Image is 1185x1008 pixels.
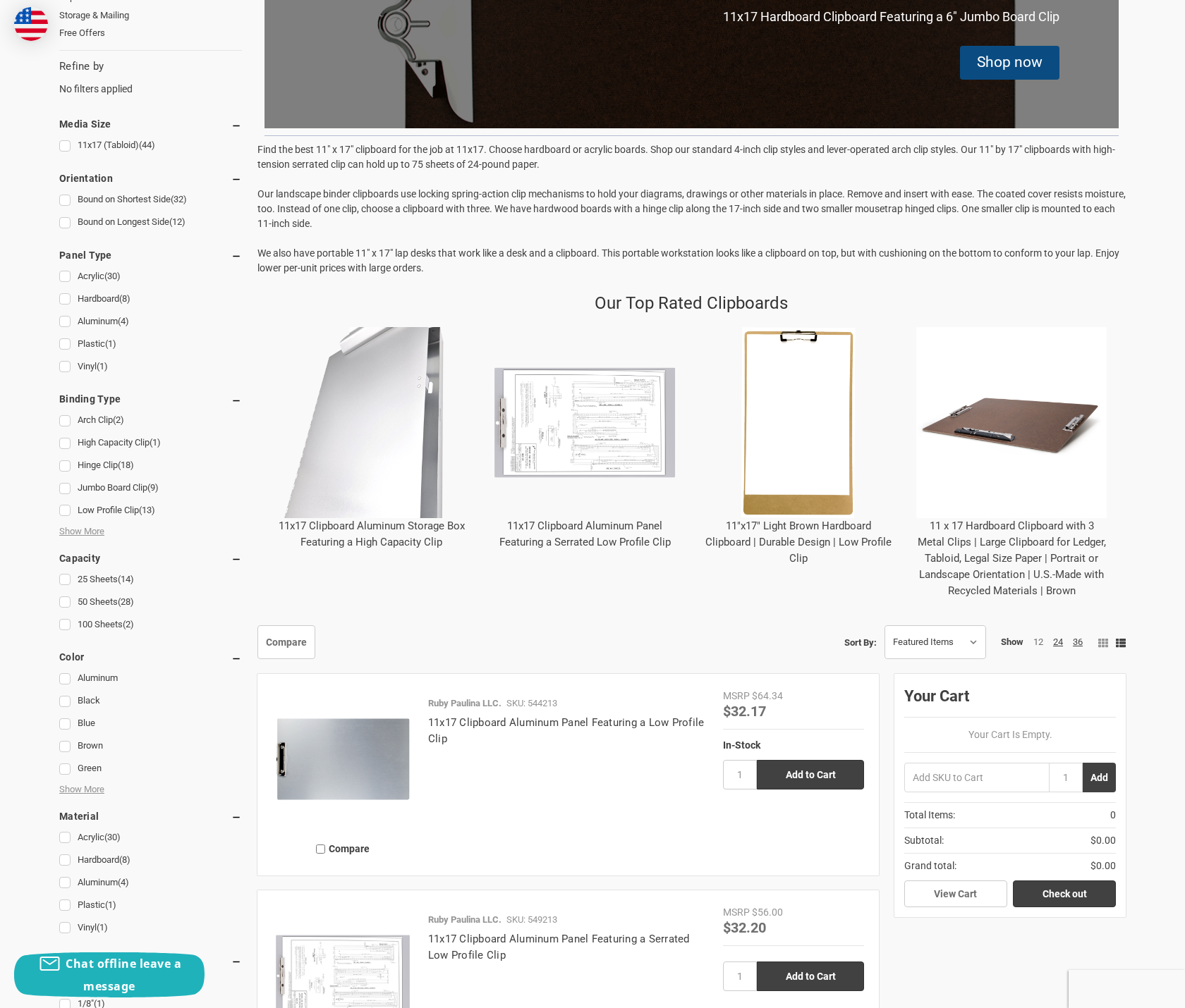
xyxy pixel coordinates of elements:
a: 50 Sheets [59,593,242,612]
span: (1) [97,922,108,933]
a: Blue [59,714,242,733]
span: Show More [59,524,104,539]
div: 11x17 Clipboard Aluminum Storage Box Featuring a High Capacity Clip [265,316,478,562]
div: Your Cart [904,684,1116,718]
span: Show [1001,635,1023,648]
span: (8) [119,854,130,865]
a: Aluminum [59,312,242,331]
a: 100 Sheets [59,615,242,634]
span: Total Items: [904,808,955,823]
a: Bound on Longest Side [59,213,242,232]
p: SKU: 549213 [506,913,557,927]
h5: Color [59,649,242,665]
input: Add to Cart [757,760,864,789]
a: Plastic [59,896,242,915]
a: Green [59,759,242,778]
button: Add [1083,763,1116,792]
a: Bound on Shortest Side [59,190,242,209]
a: Vinyl [59,357,242,376]
p: Ruby Paulina LLC. [428,913,502,927]
span: Find the best 11" x 17" clipboard for the job at 11x17. Choose hardboard or acrylic boards. Shop ... [257,144,1115,170]
div: MSRP [723,689,750,703]
a: 11 x 17 Hardboard Clipboard with 3 Metal Clips | Large Clipboard for Ledger, Tabloid, Legal Size ... [918,520,1106,597]
span: (14) [118,574,134,584]
span: (4) [118,877,129,887]
a: 24 [1053,637,1063,647]
span: Subtotal: [904,833,944,848]
a: Hardboard [59,290,242,309]
a: Free Offers [59,24,242,42]
a: Aluminum [59,873,242,892]
a: 12 [1033,637,1043,647]
span: (12) [169,216,186,227]
div: 11 x 17 Hardboard Clipboard with 3 Metal Clips | Large Clipboard for Ledger, Tabloid, Legal Size ... [905,316,1119,610]
span: (2) [123,619,134,629]
img: 11x17 Clipboard Aluminum Panel Featuring a Serrated Low Profile Clip [490,327,681,518]
a: Black [59,692,242,711]
div: 11"x17" Light Brown Hardboard Clipboard | Durable Design | Low Profile Clip [691,316,905,578]
p: Your Cart Is Empty. [904,727,1116,742]
a: 36 [1073,637,1083,647]
span: (13) [139,505,155,515]
span: (28) [118,596,134,607]
a: Low Profile Clip [59,501,242,520]
span: $56.00 [752,906,783,918]
div: 11x17 Clipboard Aluminum Panel Featuring a Serrated Low Profile Clip [478,316,692,562]
a: View Cart [904,880,1007,907]
a: Hardboard [59,851,242,870]
a: Aluminum [59,669,242,688]
a: 11"x17" Light Brown Hardboard Clipboard | Durable Design | Low Profile Clip [705,520,892,565]
h5: Binding Type [59,391,242,407]
div: Shop now [960,46,1059,80]
span: Show More [59,782,104,797]
span: Grand total: [904,859,956,873]
h5: Material [59,808,242,825]
span: Chat offline leave a message [66,956,181,994]
a: 25 Sheets [59,570,242,589]
div: MSRP [723,905,750,920]
span: (9) [147,482,159,493]
img: 11x17 Clipboard Aluminum Storage Box Featuring a High Capacity Clip [276,327,467,518]
span: (32) [171,194,187,204]
h5: Media Size [59,116,242,133]
p: SKU: 544213 [506,696,557,711]
span: (1) [97,361,108,371]
img: duty and tax information for United States [14,7,48,41]
a: Acrylic [59,828,242,847]
button: Chat offline leave a message [14,952,205,997]
a: Plastic [59,335,242,354]
a: Hinge Clip [59,456,242,475]
a: 11x17 Clipboard Aluminum Storage Box Featuring a High Capacity Clip [279,520,465,548]
span: We also have portable 11" x 17" lap desks that work like a desk and a clipboard. This portable wo... [257,247,1119,273]
span: (4) [118,316,129,326]
span: $64.34 [752,690,783,701]
a: Check out [1013,880,1116,907]
span: 0 [1110,808,1116,823]
span: (8) [119,293,130,304]
img: 11x17 Clipboard Aluminum Panel Featuring a Low Profile Clip [272,689,413,830]
div: No filters applied [59,59,242,97]
span: $32.17 [723,701,766,720]
span: $32.20 [723,918,766,936]
span: $0.00 [1090,859,1116,873]
span: (1) [105,338,116,349]
a: 11x17 Clipboard Aluminum Panel Featuring a Serrated Low Profile Clip [499,520,671,548]
input: Add to Cart [757,961,864,991]
input: Add SKU to Cart [904,763,1049,792]
p: Ruby Paulina LLC. [428,696,502,711]
img: 11"x17" Light Brown Hardboard Clipboard | Durable Design | Low Profile Clip [703,327,894,518]
label: Compare [272,837,413,861]
h5: Orientation [59,170,242,187]
a: Acrylic [59,267,242,286]
a: Arch Clip [59,411,242,430]
h5: Panel Type [59,247,242,264]
div: Shop now [977,51,1043,74]
a: Storage & Mailing [59,6,242,25]
span: (18) [118,460,134,470]
span: (1) [105,899,116,910]
img: 11 x 17 Hardboard Clipboard with 3 Metal Clips | Large Clipboard for Ledger, Tabloid, Legal Size ... [916,327,1107,518]
span: (44) [139,140,155,150]
a: Compare [257,625,315,659]
a: High Capacity Clip [59,434,242,453]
